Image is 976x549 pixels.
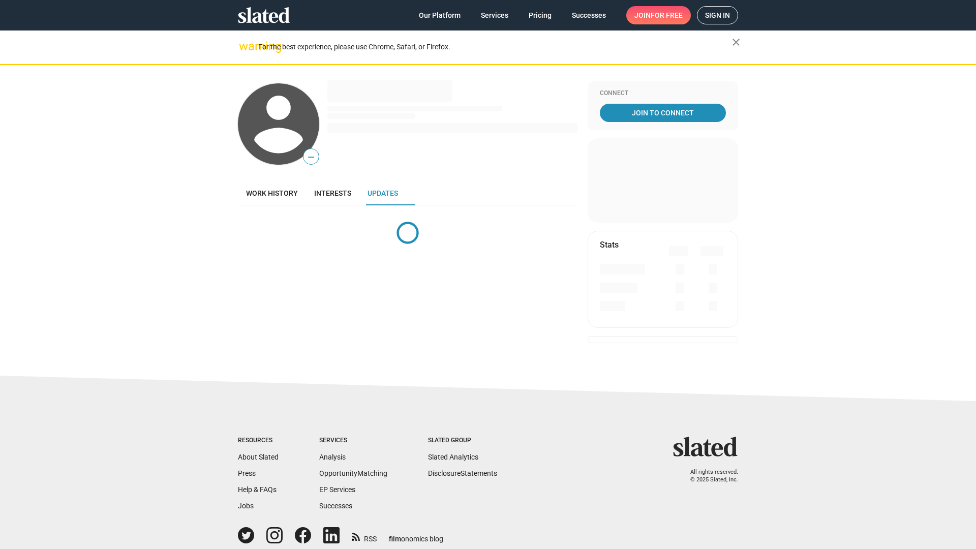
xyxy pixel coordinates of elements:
a: Join To Connect [600,104,726,122]
a: Our Platform [411,6,469,24]
a: RSS [352,528,377,544]
div: Connect [600,89,726,98]
mat-card-title: Stats [600,239,619,250]
a: EP Services [319,485,355,494]
a: Jobs [238,502,254,510]
mat-icon: warning [239,40,251,52]
span: Updates [368,189,398,197]
a: Updates [359,181,406,205]
a: Successes [564,6,614,24]
span: Services [481,6,508,24]
a: Successes [319,502,352,510]
span: — [303,150,319,164]
a: DisclosureStatements [428,469,497,477]
a: Press [238,469,256,477]
span: Join [634,6,683,24]
span: Sign in [705,7,730,24]
a: OpportunityMatching [319,469,387,477]
span: Interests [314,189,351,197]
div: Services [319,437,387,445]
span: Our Platform [419,6,461,24]
a: About Slated [238,453,279,461]
span: Work history [246,189,298,197]
a: Services [473,6,516,24]
p: All rights reserved. © 2025 Slated, Inc. [680,469,738,483]
a: Work history [238,181,306,205]
a: Interests [306,181,359,205]
span: film [389,535,401,543]
span: for free [651,6,683,24]
a: Analysis [319,453,346,461]
div: Slated Group [428,437,497,445]
span: Join To Connect [602,104,724,122]
div: For the best experience, please use Chrome, Safari, or Firefox. [258,40,732,54]
a: Pricing [521,6,560,24]
div: Resources [238,437,279,445]
a: Sign in [697,6,738,24]
a: filmonomics blog [389,526,443,544]
span: Successes [572,6,606,24]
span: Pricing [529,6,552,24]
a: Joinfor free [626,6,691,24]
a: Help & FAQs [238,485,277,494]
mat-icon: close [730,36,742,48]
a: Slated Analytics [428,453,478,461]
